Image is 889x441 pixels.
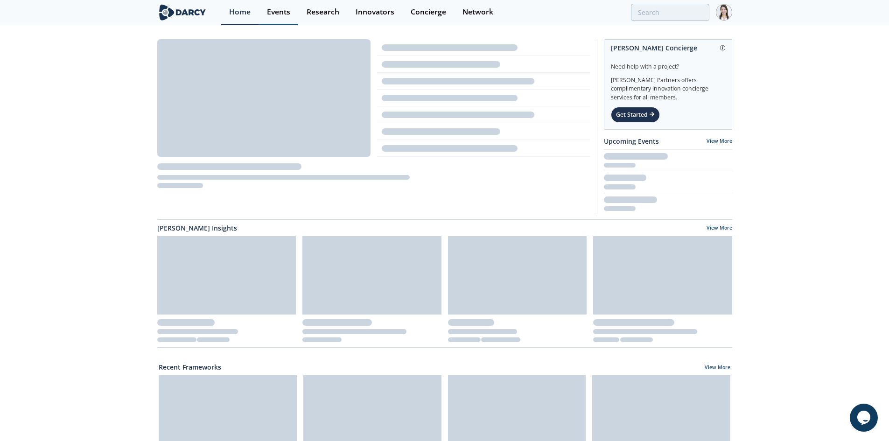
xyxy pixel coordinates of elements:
[462,8,493,16] div: Network
[611,56,725,71] div: Need help with a project?
[611,71,725,102] div: [PERSON_NAME] Partners offers complimentary innovation concierge services for all members.
[850,404,880,432] iframe: chat widget
[716,4,732,21] img: Profile
[604,136,659,146] a: Upcoming Events
[611,107,660,123] div: Get Started
[267,8,290,16] div: Events
[707,138,732,144] a: View More
[157,4,208,21] img: logo-wide.svg
[159,362,221,372] a: Recent Frameworks
[631,4,709,21] input: Advanced Search
[229,8,251,16] div: Home
[411,8,446,16] div: Concierge
[157,223,237,233] a: [PERSON_NAME] Insights
[707,224,732,233] a: View More
[611,40,725,56] div: [PERSON_NAME] Concierge
[307,8,339,16] div: Research
[705,364,730,372] a: View More
[720,45,725,50] img: information.svg
[356,8,394,16] div: Innovators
